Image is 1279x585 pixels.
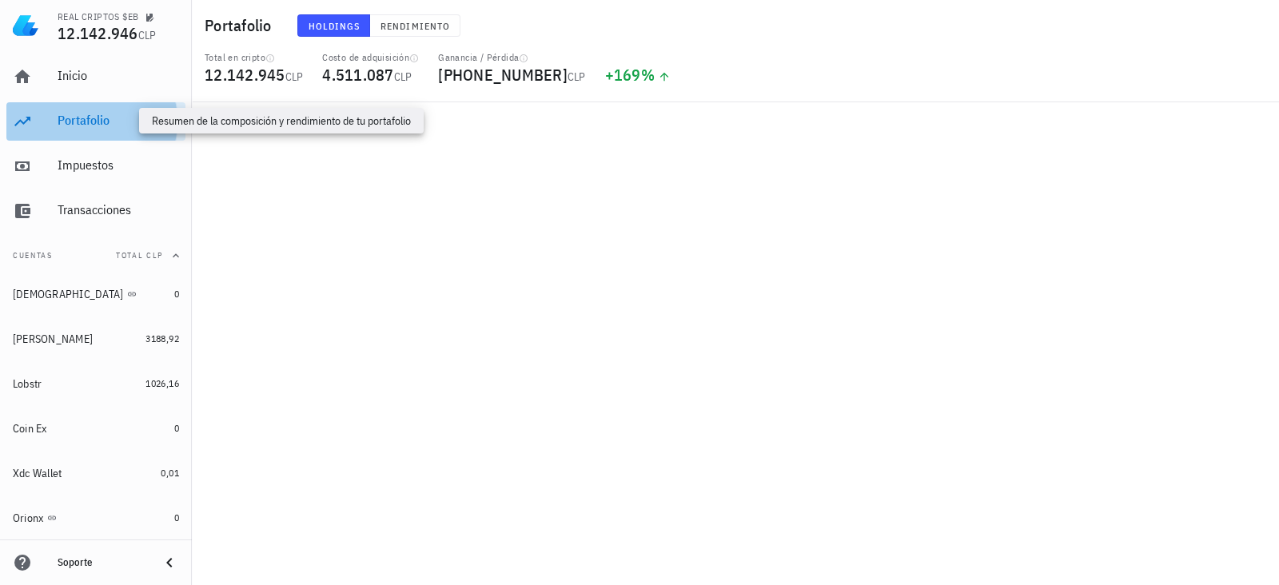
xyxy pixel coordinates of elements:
div: REAL CRIPTOS $EB [58,10,138,23]
a: Coin Ex 0 [6,409,185,448]
h1: Portafolio [205,13,278,38]
a: Portafolio [6,102,185,141]
span: % [641,64,655,86]
span: 1026,16 [145,377,179,389]
span: 0,01 [161,467,179,479]
a: [DEMOGRAPHIC_DATA] 0 [6,275,185,313]
img: LedgiFi [13,13,38,38]
a: Impuestos [6,147,185,185]
button: Rendimiento [370,14,460,37]
button: Holdings [297,14,371,37]
div: Inicio [58,68,179,83]
span: 12.142.946 [58,22,138,44]
div: +169 [605,67,671,83]
div: Coin Ex [13,422,47,436]
span: 12.142.945 [205,64,285,86]
div: Lobstr [13,377,42,391]
div: Transacciones [58,202,179,217]
a: [PERSON_NAME] 3188,92 [6,320,185,358]
div: Portafolio [58,113,179,128]
a: Orionx 0 [6,499,185,537]
span: 0 [174,288,179,300]
div: Xdc Wallet [13,467,62,480]
a: Xdc Wallet 0,01 [6,454,185,492]
span: [PHONE_NUMBER] [438,64,568,86]
span: 0 [174,511,179,523]
div: avatar [1244,13,1269,38]
span: CLP [138,28,157,42]
div: Total en cripto [205,51,303,64]
div: Soporte [58,556,147,569]
span: 4.511.087 [322,64,393,86]
span: CLP [394,70,412,84]
div: [PERSON_NAME] [13,332,93,346]
div: Impuestos [58,157,179,173]
span: CLP [285,70,304,84]
span: CLP [568,70,586,84]
span: Total CLP [116,250,163,261]
span: 0 [174,422,179,434]
a: Lobstr 1026,16 [6,364,185,403]
div: Ganancia / Pérdida [438,51,585,64]
span: Holdings [308,20,361,32]
div: Costo de adquisición [322,51,419,64]
button: CuentasTotal CLP [6,237,185,275]
a: Transacciones [6,192,185,230]
span: 3188,92 [145,332,179,344]
span: Rendimiento [380,20,450,32]
div: [DEMOGRAPHIC_DATA] [13,288,124,301]
a: Inicio [6,58,185,96]
div: Orionx [13,511,44,525]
